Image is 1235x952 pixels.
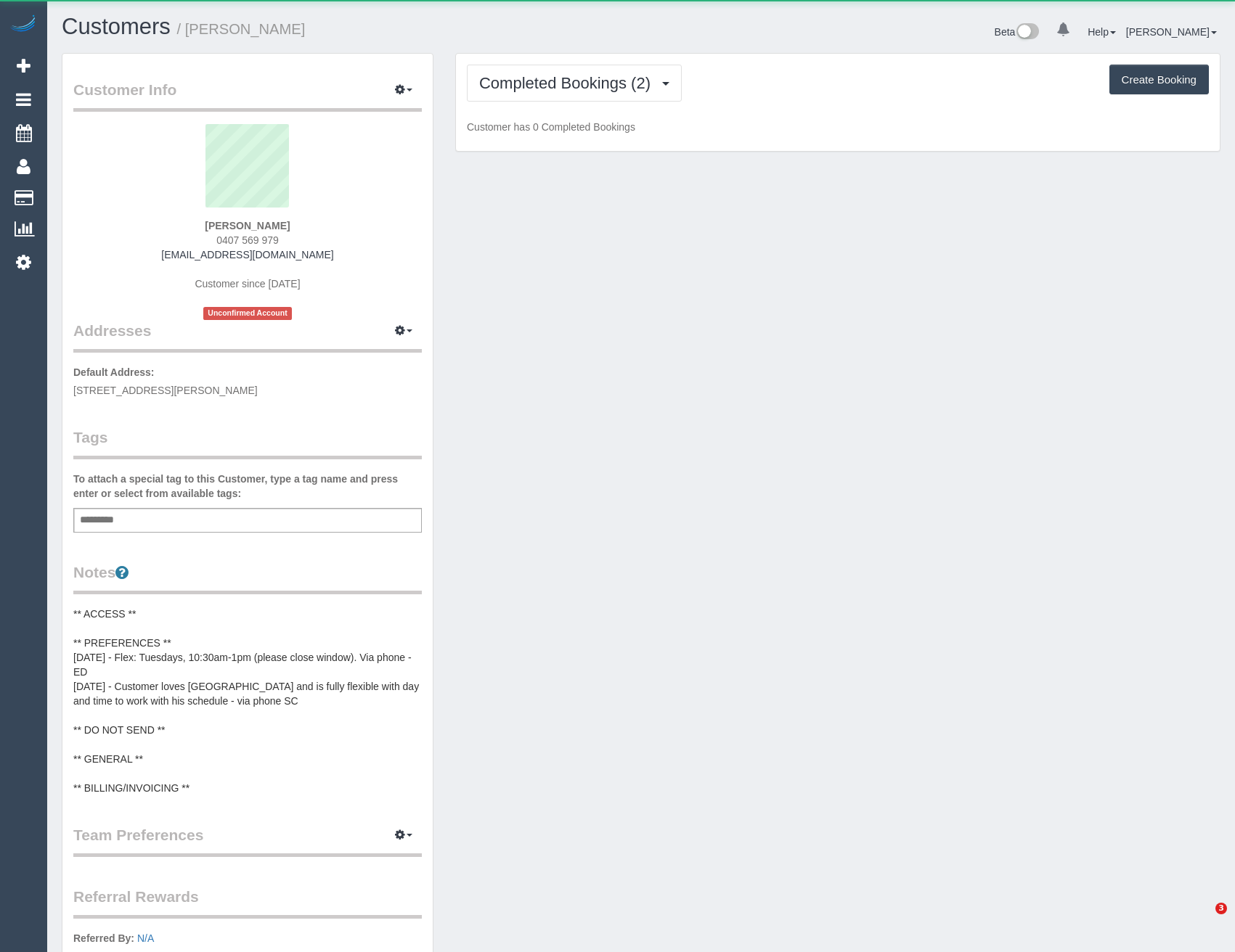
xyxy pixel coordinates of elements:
[216,234,279,246] span: 0407 569 979
[479,74,658,92] span: Completed Bookings (2)
[203,307,292,319] span: Unconfirmed Account
[161,249,333,260] a: [EMAIL_ADDRESS][DOMAIN_NAME]
[177,21,306,37] small: / [PERSON_NAME]
[73,824,422,857] legend: Team Preferences
[62,14,171,39] a: Customers
[73,886,422,919] legend: Referral Rewards
[1015,23,1039,42] img: New interface
[1126,26,1217,38] a: [PERSON_NAME]
[467,65,682,102] button: Completed Bookings (2)
[995,26,1040,38] a: Beta
[467,120,1209,134] p: Customer has 0 Completed Bookings
[137,932,154,944] a: N/A
[73,607,422,795] pre: ** ACCESS ** ** PREFERENCES ** [DATE] - Flex: Tuesdays, 10:30am-1pm (please close window). Via ph...
[9,15,38,35] img: Automaid Logo
[195,278,300,290] span: Customer since [DATE]
[1215,903,1227,914] span: 3
[73,365,155,379] label: Default Address:
[73,427,422,459] legend: Tags
[73,472,422,501] label: To attach a special tag to this Customer, type a tag name and press enter or select from availabl...
[1186,903,1220,937] iframe: Intercom live chat
[73,562,422,594] legend: Notes
[205,220,290,231] strong: [PERSON_NAME]
[1109,65,1209,95] button: Create Booking
[73,931,134,945] label: Referred By:
[73,79,422,112] legend: Customer Info
[1088,26,1116,38] a: Help
[73,385,258,396] span: [STREET_ADDRESS][PERSON_NAME]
